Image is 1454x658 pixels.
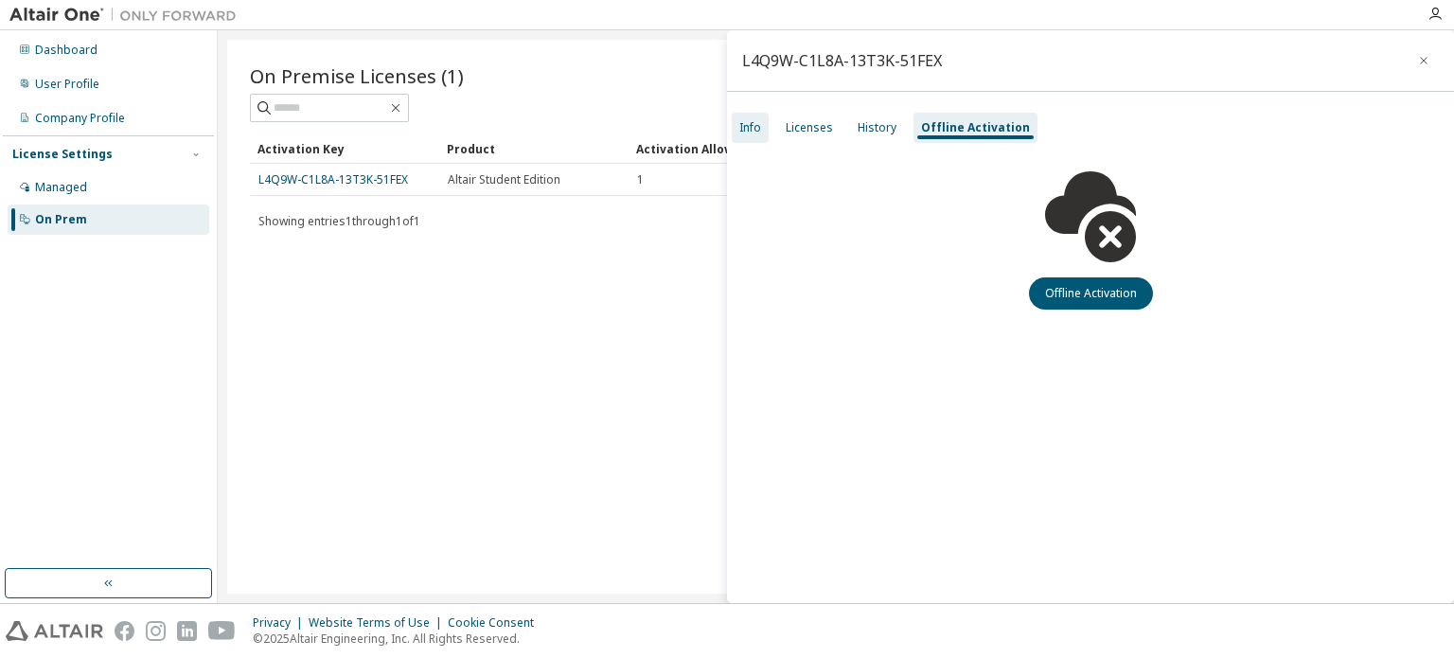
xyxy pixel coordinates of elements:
[921,120,1030,135] div: Offline Activation
[35,77,99,92] div: User Profile
[35,180,87,195] div: Managed
[786,120,833,135] div: Licenses
[448,172,560,187] span: Altair Student Edition
[309,615,448,631] div: Website Terms of Use
[6,621,103,641] img: altair_logo.svg
[258,171,408,187] a: L4Q9W-C1L8A-13T3K-51FEX
[35,212,87,227] div: On Prem
[742,53,942,68] div: L4Q9W-C1L8A-13T3K-51FEX
[12,147,113,162] div: License Settings
[858,120,896,135] div: History
[146,621,166,641] img: instagram.svg
[637,172,644,187] span: 1
[447,133,621,164] div: Product
[208,621,236,641] img: youtube.svg
[177,621,197,641] img: linkedin.svg
[253,631,545,647] p: © 2025 Altair Engineering, Inc. All Rights Reserved.
[258,213,420,229] span: Showing entries 1 through 1 of 1
[739,120,761,135] div: Info
[35,111,125,126] div: Company Profile
[448,615,545,631] div: Cookie Consent
[115,621,134,641] img: facebook.svg
[1029,277,1153,310] button: Offline Activation
[253,615,309,631] div: Privacy
[636,133,810,164] div: Activation Allowed
[9,6,246,25] img: Altair One
[250,62,464,89] span: On Premise Licenses (1)
[257,133,432,164] div: Activation Key
[35,43,98,58] div: Dashboard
